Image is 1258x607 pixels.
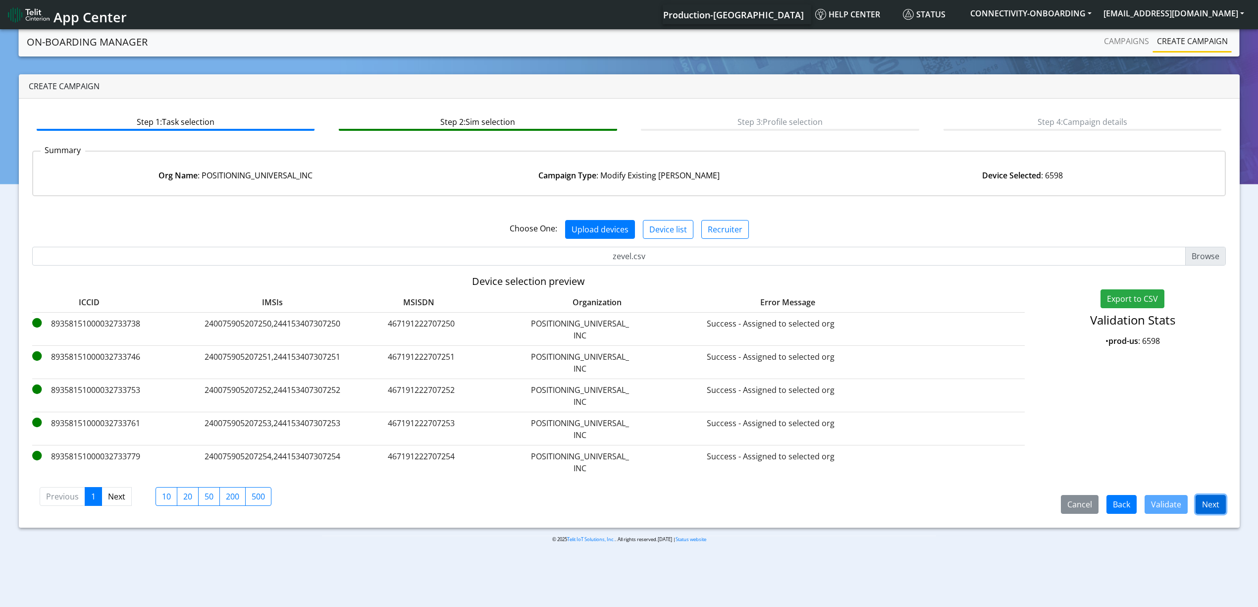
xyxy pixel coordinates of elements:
label: ICCID [32,296,146,308]
span: Help center [815,9,880,20]
label: 20 [177,487,199,506]
label: Success - Assigned to selected org [696,417,845,441]
h5: Device selection preview [32,276,1025,287]
label: POSITIONING_UNIVERSAL_INC [530,450,629,474]
span: Production-[GEOGRAPHIC_DATA] [663,9,804,21]
img: status.svg [903,9,914,20]
label: MSISDN [364,296,458,308]
strong: Device Selected [982,170,1041,181]
button: CONNECTIVITY-ONBOARDING [964,4,1098,22]
p: © 2025 . All rights reserved.[DATE] | [322,536,936,543]
a: Status website [676,536,706,543]
label: Organization [530,296,629,308]
label: 89358151000032733746 [32,351,146,375]
label: 240075905207253,244153407307253 [198,417,347,441]
a: Help center [811,4,899,24]
button: Cancel [1061,495,1099,514]
label: 500 [245,487,271,506]
label: Success - Assigned to selected org [696,384,845,408]
label: POSITIONING_UNIVERSAL_INC [530,417,629,441]
label: 467191222707251 [364,351,478,375]
button: [EMAIL_ADDRESS][DOMAIN_NAME] [1098,4,1250,22]
label: 89358151000032733753 [32,384,146,408]
label: 240075905207251,244153407307251 [198,351,347,375]
a: On-Boarding Manager [27,32,148,52]
strong: Campaign Type [538,170,596,181]
a: 1 [85,487,102,506]
label: 240075905207254,244153407307254 [198,450,347,474]
button: Device list [643,220,693,239]
button: Recruiter [701,220,749,239]
label: POSITIONING_UNIVERSAL_INC [530,351,629,375]
label: 10 [156,487,177,506]
div: : Modify Existing [PERSON_NAME] [432,169,826,181]
span: Choose One: [510,223,557,234]
label: 89358151000032733779 [32,450,146,474]
img: logo-telit-cinterion-gw-new.png [8,7,50,23]
label: 50 [198,487,220,506]
button: Validate [1145,495,1188,514]
label: 89358151000032733761 [32,417,146,441]
img: knowledge.svg [815,9,826,20]
div: : 6598 [826,169,1219,181]
strong: prod-us [1108,335,1138,346]
a: Create campaign [1153,31,1232,51]
h4: Validation Stats [1040,313,1226,328]
a: Next [102,487,132,506]
a: Your current platform instance [663,4,803,24]
label: 240075905207252,244153407307252 [198,384,347,408]
label: POSITIONING_UNIVERSAL_INC [530,318,629,341]
label: Success - Assigned to selected org [696,351,845,375]
label: IMSIs [198,296,347,308]
label: 240075905207250,244153407307250 [198,318,347,341]
button: Next [1196,495,1226,514]
div: : POSITIONING_UNIVERSAL_INC [39,169,432,181]
a: Telit IoT Solutions, Inc. [567,536,615,543]
label: Success - Assigned to selected org [696,318,845,341]
btn: Step 4: Campaign details [943,112,1221,131]
a: App Center [8,4,125,25]
a: Status [899,4,964,24]
label: 467191222707252 [364,384,478,408]
btn: Step 2: Sim selection [339,112,617,131]
btn: Step 3: Profile selection [641,112,919,131]
p: Summary [41,144,85,156]
label: 467191222707253 [364,417,478,441]
button: Export to CSV [1101,289,1164,308]
btn: Step 1: Task selection [37,112,314,131]
label: POSITIONING_UNIVERSAL_INC [530,384,629,408]
strong: Org Name [158,170,198,181]
label: 467191222707254 [364,450,478,474]
div: Create campaign [19,74,1240,99]
a: Campaigns [1100,31,1153,51]
label: Success - Assigned to selected org [696,450,845,474]
span: App Center [53,8,127,26]
button: Upload devices [565,220,635,239]
label: 467191222707250 [364,318,478,341]
button: Back [1106,495,1137,514]
span: Status [903,9,945,20]
label: 89358151000032733738 [32,318,146,341]
p: • : 6598 [1040,335,1226,347]
label: Error Message [696,296,845,308]
label: 200 [219,487,246,506]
